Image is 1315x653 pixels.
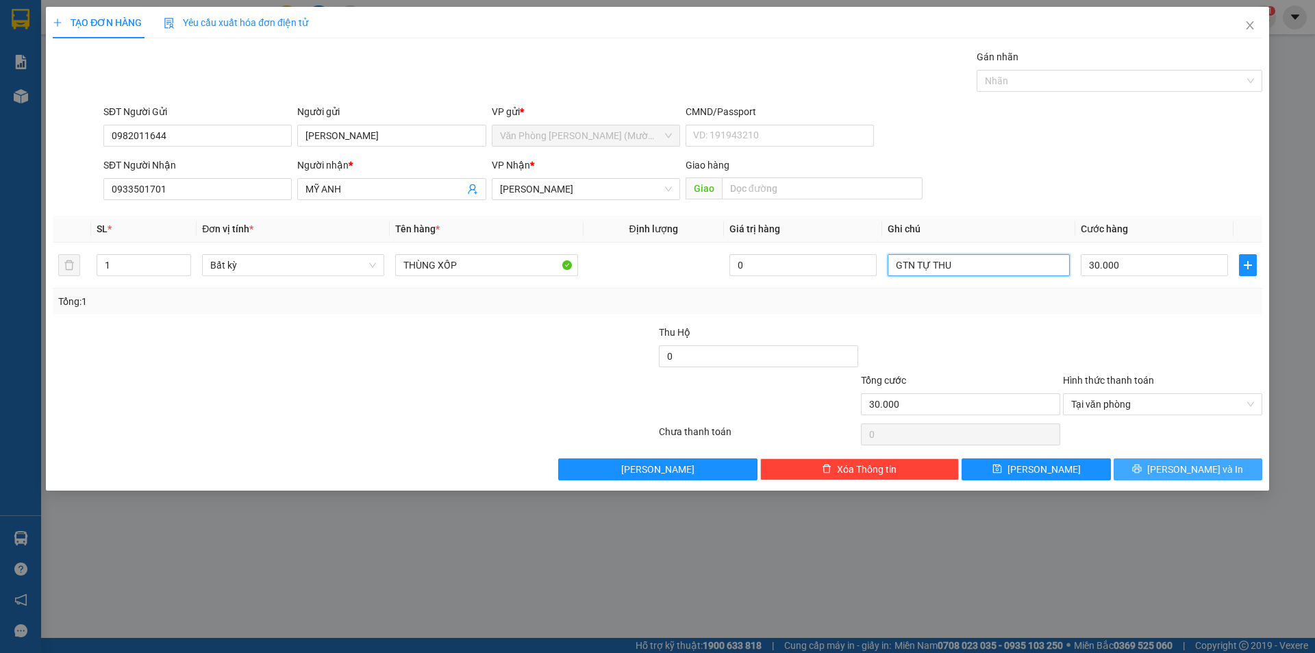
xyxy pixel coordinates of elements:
div: Người gửi [297,104,486,119]
span: TẠO ĐƠN HÀNG [53,17,142,28]
div: Người nhận [297,158,486,173]
span: Phạm Ngũ Lão [500,179,672,199]
label: Hình thức thanh toán [1063,375,1154,386]
span: Đơn vị tính [202,223,253,234]
input: VD: Bàn, Ghế [395,254,577,276]
span: printer [1132,464,1142,475]
span: Xóa Thông tin [837,462,897,477]
span: Giá trị hàng [729,223,780,234]
span: Giao [686,177,722,199]
span: delete [822,464,831,475]
span: Giao hàng [686,160,729,171]
span: [PERSON_NAME] và In [1147,462,1243,477]
span: Tổng cước [861,375,906,386]
img: icon [164,18,175,29]
span: [PERSON_NAME] [1007,462,1081,477]
span: user-add [467,184,478,195]
button: printer[PERSON_NAME] và In [1114,458,1262,480]
div: Tổng: 1 [58,294,508,309]
div: CMND/Passport [686,104,874,119]
button: deleteXóa Thông tin [760,458,960,480]
th: Ghi chú [882,216,1075,243]
div: Chưa thanh toán [657,424,860,448]
button: plus [1239,254,1257,276]
span: Cước hàng [1081,223,1128,234]
span: Văn Phòng Trần Phú (Mường Thanh) [500,125,672,146]
span: plus [53,18,62,27]
div: SĐT Người Nhận [103,158,292,173]
input: Ghi Chú [888,254,1070,276]
span: VP Nhận [492,160,530,171]
span: SL [97,223,108,234]
span: Định lượng [629,223,678,234]
span: [PERSON_NAME] [621,462,694,477]
span: Tên hàng [395,223,440,234]
span: Thu Hộ [659,327,690,338]
button: delete [58,254,80,276]
span: Yêu cầu xuất hóa đơn điện tử [164,17,308,28]
span: save [992,464,1002,475]
button: [PERSON_NAME] [558,458,757,480]
input: 0 [729,254,877,276]
button: save[PERSON_NAME] [962,458,1110,480]
span: close [1244,20,1255,31]
input: Dọc đường [722,177,923,199]
button: Close [1231,7,1269,45]
label: Gán nhãn [977,51,1018,62]
div: VP gửi [492,104,680,119]
span: plus [1240,260,1256,271]
span: Bất kỳ [210,255,376,275]
span: Tại văn phòng [1071,394,1254,415]
div: SĐT Người Gửi [103,104,292,119]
